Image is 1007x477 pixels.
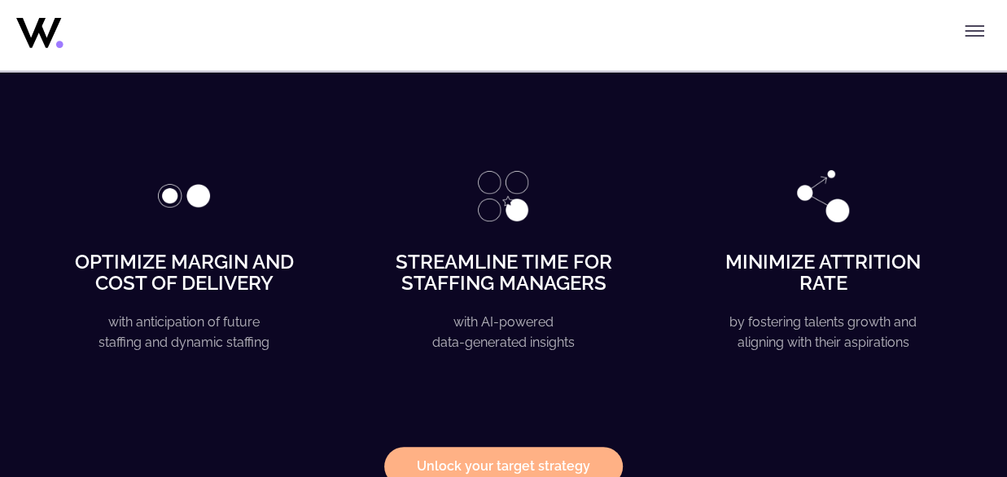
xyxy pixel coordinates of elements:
p: with anticipation of future staffing and dynamic staffing [48,312,321,435]
p: by fostering talents growth and aligning with their aspirations [686,312,959,353]
strong: Minimize attrition [725,250,921,274]
strong: Unlock your target strategy [417,460,590,473]
iframe: Chatbot [900,370,984,454]
p: by prepositioning new candidates before their arrival [48,14,321,158]
strong: rate [799,271,847,295]
strong: Streamline time for staffing managers [395,250,611,295]
strong: Optimize margin and cost of delivery [75,250,294,295]
button: Toggle menu [958,15,991,47]
p: with AI-powered data-generated insights [367,312,640,353]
